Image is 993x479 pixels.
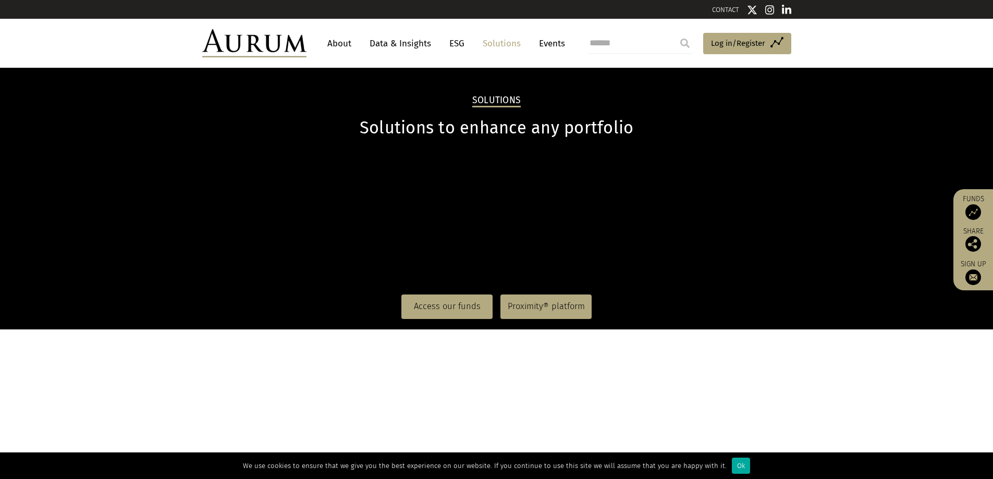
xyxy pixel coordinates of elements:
img: Instagram icon [765,5,775,15]
img: Twitter icon [747,5,757,15]
h1: Solutions to enhance any portfolio [202,118,791,138]
a: Log in/Register [703,33,791,55]
a: Solutions [477,34,526,53]
img: Linkedin icon [782,5,791,15]
a: Events [534,34,565,53]
a: Proximity® platform [500,294,592,318]
input: Submit [675,33,695,54]
h2: Solutions [472,95,521,107]
img: Access Funds [965,204,981,220]
img: Aurum [202,29,307,57]
a: CONTACT [712,6,739,14]
span: Log in/Register [711,37,765,50]
img: Share this post [965,236,981,252]
a: Access our funds [401,294,493,318]
div: Share [959,228,988,252]
img: Sign up to our newsletter [965,269,981,285]
div: Ok [732,458,750,474]
a: ESG [444,34,470,53]
a: Data & Insights [364,34,436,53]
a: Funds [959,194,988,220]
a: Sign up [959,260,988,285]
a: About [322,34,357,53]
